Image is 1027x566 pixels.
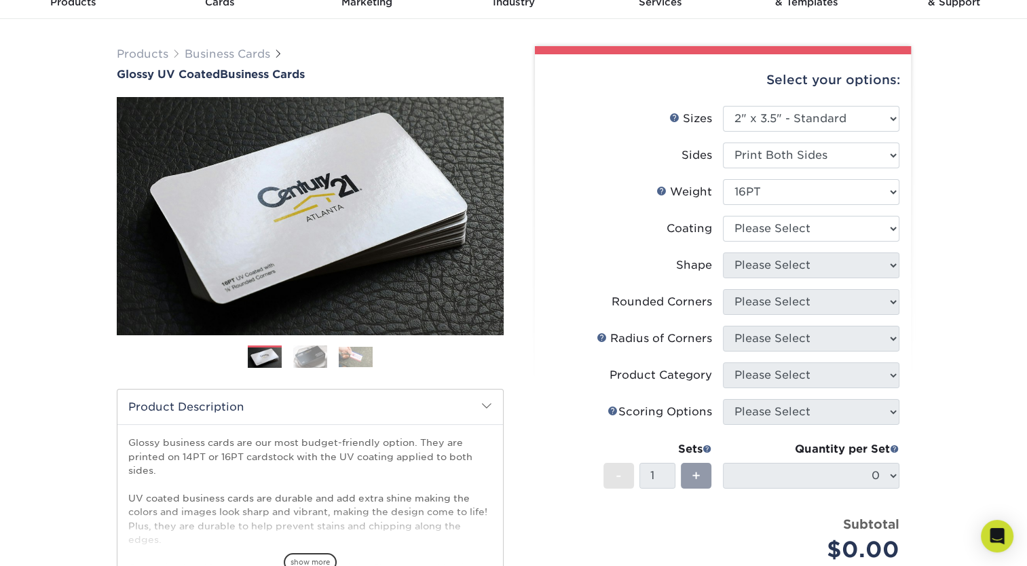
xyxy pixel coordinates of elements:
[612,294,712,310] div: Rounded Corners
[692,466,701,486] span: +
[676,257,712,273] div: Shape
[248,341,282,375] img: Business Cards 01
[117,68,504,81] h1: Business Cards
[616,466,622,486] span: -
[293,345,327,369] img: Business Cards 02
[597,331,712,347] div: Radius of Corners
[733,533,899,566] div: $0.00
[667,221,712,237] div: Coating
[843,516,899,531] strong: Subtotal
[117,48,168,60] a: Products
[610,367,712,383] div: Product Category
[546,54,900,106] div: Select your options:
[185,48,270,60] a: Business Cards
[681,147,712,164] div: Sides
[723,441,899,457] div: Quantity per Set
[339,347,373,367] img: Business Cards 03
[117,22,504,409] img: Glossy UV Coated 01
[669,111,712,127] div: Sizes
[603,441,712,457] div: Sets
[608,404,712,420] div: Scoring Options
[117,68,504,81] a: Glossy UV CoatedBusiness Cards
[117,68,220,81] span: Glossy UV Coated
[117,390,503,424] h2: Product Description
[656,184,712,200] div: Weight
[981,520,1013,552] div: Open Intercom Messenger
